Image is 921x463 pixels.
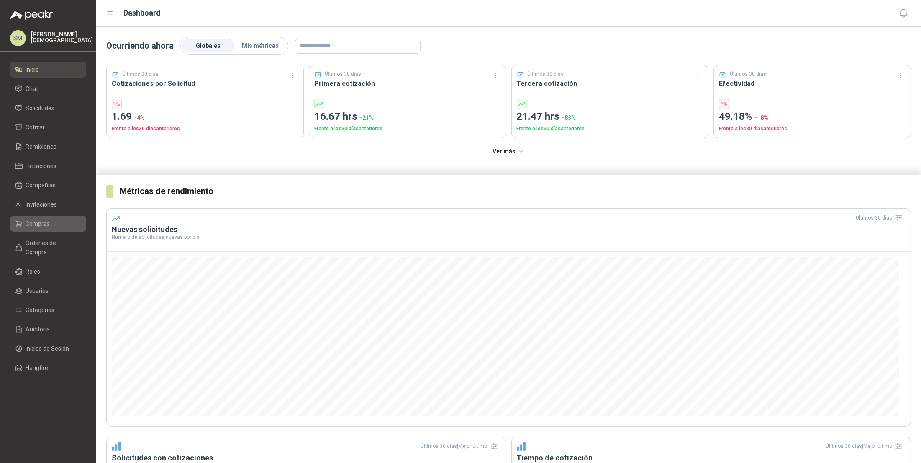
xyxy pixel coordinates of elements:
[112,453,501,463] h3: Solicitudes con cotizaciones
[10,264,86,279] a: Roles
[10,360,86,376] a: Hangfire
[10,216,86,232] a: Compras
[112,225,906,235] h3: Nuevas solicitudes
[26,363,49,372] span: Hangfire
[10,177,86,193] a: Compañías
[10,139,86,155] a: Remisiones
[488,143,529,160] button: Ver más
[314,109,501,125] p: 16.67 hrs
[562,114,576,121] span: -83 %
[124,7,161,19] h1: Dashboard
[10,119,86,135] a: Cotizar
[517,109,703,125] p: 21.47 hrs
[10,62,86,78] a: Inicio
[26,344,69,353] span: Inicios de Sesión
[517,78,703,89] h3: Tercera cotización
[26,305,55,315] span: Categorías
[26,286,49,295] span: Usuarios
[360,114,374,121] span: -21 %
[10,321,86,337] a: Auditoria
[421,440,501,453] div: Últimos 30 días | Mejor último
[26,325,50,334] span: Auditoria
[26,219,50,228] span: Compras
[754,114,768,121] span: -18 %
[517,125,703,133] p: Frente a los 30 días anteriores
[112,235,906,240] p: Número de solicitudes nuevas por día
[26,238,78,257] span: Órdenes de Compra
[196,42,221,49] span: Globales
[26,181,56,190] span: Compañías
[31,31,93,43] p: [PERSON_NAME] [DEMOGRAPHIC_DATA]
[517,453,906,463] h3: Tiempo de cotización
[10,158,86,174] a: Licitaciones
[26,65,39,74] span: Inicio
[26,142,57,151] span: Remisiones
[112,78,298,89] h3: Cotizaciones por Solicitud
[112,125,298,133] p: Frente a los 30 días anteriores
[26,103,55,113] span: Solicitudes
[314,78,501,89] h3: Primera cotización
[10,302,86,318] a: Categorías
[856,211,906,225] div: Últimos 30 días
[10,197,86,212] a: Invitaciones
[26,123,45,132] span: Cotizar
[10,341,86,357] a: Inicios de Sesión
[10,283,86,299] a: Usuarios
[26,84,38,93] span: Chat
[10,81,86,97] a: Chat
[134,114,145,121] span: -4 %
[719,109,906,125] p: 49.18%
[314,125,501,133] p: Frente a los 30 días anteriores
[10,235,86,260] a: Órdenes de Compra
[242,42,279,49] span: Mis métricas
[10,10,53,20] img: Logo peakr
[112,109,298,125] p: 1.69
[527,70,564,78] p: Últimos 30 días
[719,125,906,133] p: Frente a los 30 días anteriores
[826,440,906,453] div: Últimos 30 días | Mejor último
[325,70,361,78] p: Últimos 30 días
[123,70,159,78] p: Últimos 30 días
[10,30,26,46] div: SM
[730,70,766,78] p: Últimos 30 días
[719,78,906,89] h3: Efectividad
[26,267,41,276] span: Roles
[26,200,57,209] span: Invitaciones
[120,185,911,198] h3: Métricas de rendimiento
[10,100,86,116] a: Solicitudes
[106,39,174,52] p: Ocurriendo ahora
[26,161,57,171] span: Licitaciones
